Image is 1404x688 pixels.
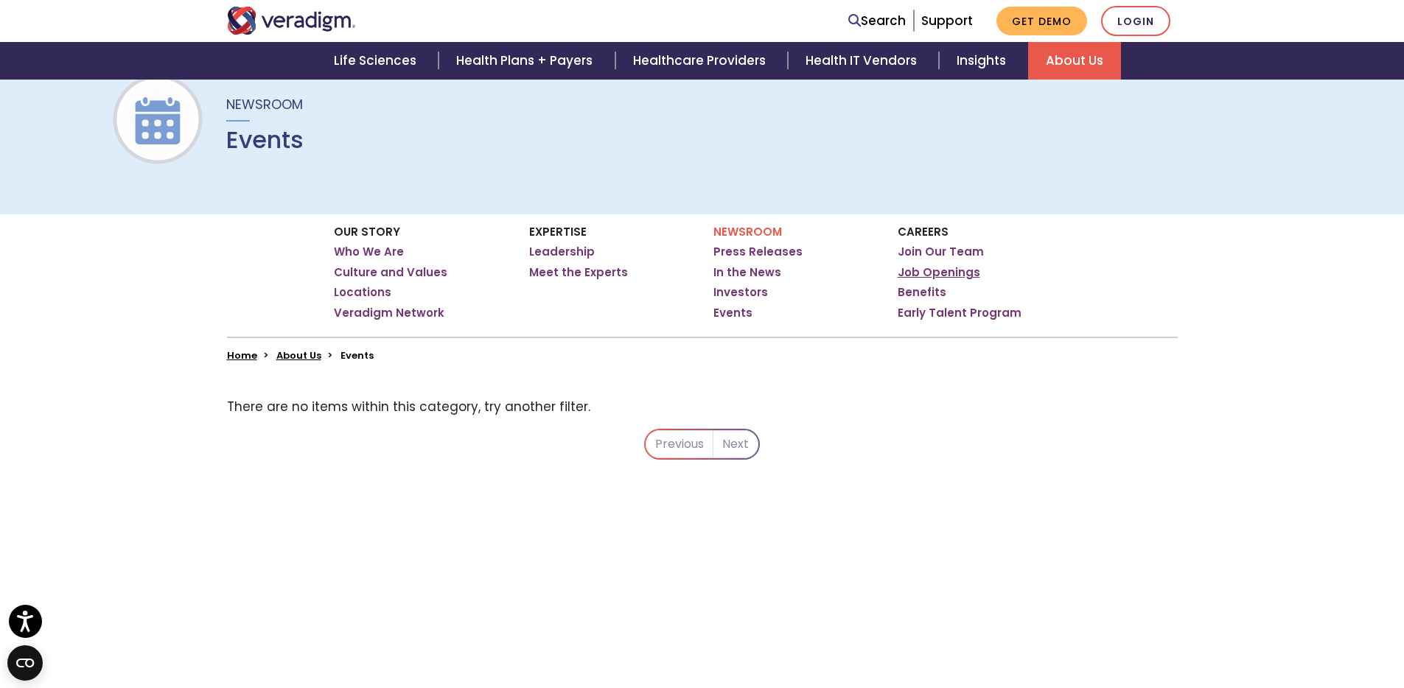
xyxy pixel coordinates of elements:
a: Investors [713,285,768,300]
a: Leadership [529,245,595,259]
a: Culture and Values [334,265,447,280]
h1: Events [226,126,304,154]
a: Join Our Team [898,245,984,259]
iframe: Drift Chat Widget [1121,582,1386,670]
p: There are no items within this category, try another filter. [227,397,1178,417]
a: Support [921,12,973,29]
span: Newsroom [226,95,303,113]
a: In the News [713,265,781,280]
a: Healthcare Providers [615,42,788,80]
a: Insights [939,42,1028,80]
a: Login [1101,6,1170,36]
a: Health IT Vendors [788,42,939,80]
a: Search [848,11,906,31]
a: Meet the Experts [529,265,628,280]
a: Benefits [898,285,946,300]
img: Veradigm logo [227,7,356,35]
a: Health Plans + Payers [439,42,615,80]
button: Open CMP widget [7,645,43,681]
nav: Pagination Controls [644,429,760,471]
a: Veradigm Network [334,306,444,320]
a: Who We Are [334,245,404,259]
a: Get Demo [996,7,1087,35]
a: Life Sciences [316,42,439,80]
a: Job Openings [898,265,980,280]
a: Events [713,306,752,320]
a: Home [227,348,257,362]
a: Press Releases [713,245,803,259]
a: Early Talent Program [898,306,1021,320]
a: Locations [334,285,391,300]
a: About Us [1028,42,1121,80]
a: About Us [276,348,321,362]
